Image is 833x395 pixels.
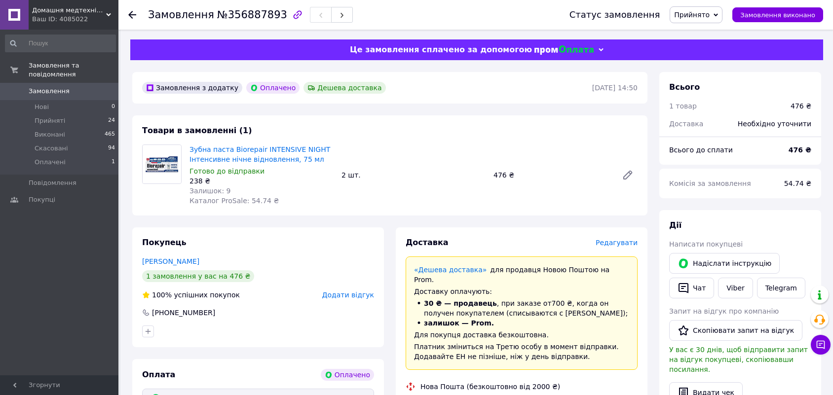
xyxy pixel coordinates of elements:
[128,10,136,20] div: Повернутися назад
[791,101,811,111] div: 476 ₴
[112,103,115,111] span: 0
[414,330,629,340] div: Для покупця доставка безкоштовна.
[35,144,68,153] span: Скасовані
[35,103,49,111] span: Нові
[669,346,808,373] span: У вас є 30 днів, щоб відправити запит на відгук покупцеві, скопіювавши посилання.
[669,180,751,187] span: Комісія за замовлення
[414,265,629,285] div: для продавця Новою Поштою на Prom.
[152,291,172,299] span: 100%
[669,240,743,248] span: Написати покупцеві
[143,145,181,183] img: Зубна паста Biorepair INTENSIVE NIGHT Інтенсивне нічне відновлення, 75 мл
[669,278,714,298] button: Чат
[148,9,214,21] span: Замовлення
[424,299,497,307] span: 30 ₴ — продавець
[414,298,629,318] li: , при заказе от 700 ₴ , когда он получен покупателем (списываются с [PERSON_NAME]);
[32,6,106,15] span: Домашня медтехніка та ортопедичні товари
[35,158,66,167] span: Оплачені
[112,158,115,167] span: 1
[674,11,710,19] span: Прийнято
[811,335,831,355] button: Чат з покупцем
[592,84,638,92] time: [DATE] 14:50
[669,102,697,110] span: 1 товар
[322,291,374,299] span: Додати відгук
[189,145,330,163] a: Зубна паста Biorepair INTENSIVE NIGHT Інтенсивне нічне відновлення, 75 мл
[718,278,753,298] a: Viber
[142,126,252,135] span: Товари в замовленні (1)
[534,45,594,55] img: evopay logo
[414,342,629,361] div: Платник зміниться на Третю особу в момент відправки. Додавайте ЕН не пізніше, ніж у день відправки.
[414,266,487,274] a: «Дешева доставка»
[35,116,65,125] span: Прийняті
[350,45,532,54] span: Це замовлення сплачено за допомогою
[569,10,660,20] div: Статус замовлення
[151,308,216,318] div: [PHONE_NUMBER]
[29,87,70,96] span: Замовлення
[142,238,187,247] span: Покупець
[142,257,199,265] a: [PERSON_NAME]
[5,35,116,52] input: Пошук
[784,180,811,187] span: 54.74 ₴
[406,238,449,247] span: Доставка
[669,253,780,274] button: Надіслати інструкцію
[669,320,802,341] button: Скопіювати запит на відгук
[418,382,563,392] div: Нова Пошта (безкоштовно від 2000 ₴)
[303,82,385,94] div: Дешева доставка
[669,307,779,315] span: Запит на відгук про компанію
[29,195,55,204] span: Покупці
[669,220,682,230] span: Дії
[596,239,638,247] span: Редагувати
[618,165,638,185] a: Редагувати
[35,130,65,139] span: Виконані
[105,130,115,139] span: 465
[424,319,494,327] span: залишок — Prom.
[740,11,815,19] span: Замовлення виконано
[732,113,817,135] div: Необхідно уточнити
[757,278,805,298] a: Telegram
[669,146,733,154] span: Всього до сплати
[189,187,231,195] span: Залишок: 9
[246,82,300,94] div: Оплачено
[732,7,823,22] button: Замовлення виконано
[108,116,115,125] span: 24
[29,61,118,79] span: Замовлення та повідомлення
[669,120,703,128] span: Доставка
[142,290,240,300] div: успішних покупок
[142,82,242,94] div: Замовлення з додатку
[189,167,265,175] span: Готово до відправки
[32,15,118,24] div: Ваш ID: 4085022
[490,168,614,182] div: 476 ₴
[789,146,811,154] b: 476 ₴
[142,370,175,379] span: Оплата
[321,369,374,381] div: Оплачено
[108,144,115,153] span: 94
[29,179,76,187] span: Повідомлення
[189,176,334,186] div: 238 ₴
[414,287,629,296] div: Доставку оплачують:
[189,197,279,205] span: Каталог ProSale: 54.74 ₴
[669,82,700,92] span: Всього
[142,270,254,282] div: 1 замовлення у вас на 476 ₴
[217,9,287,21] span: №356887893
[338,168,490,182] div: 2 шт.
